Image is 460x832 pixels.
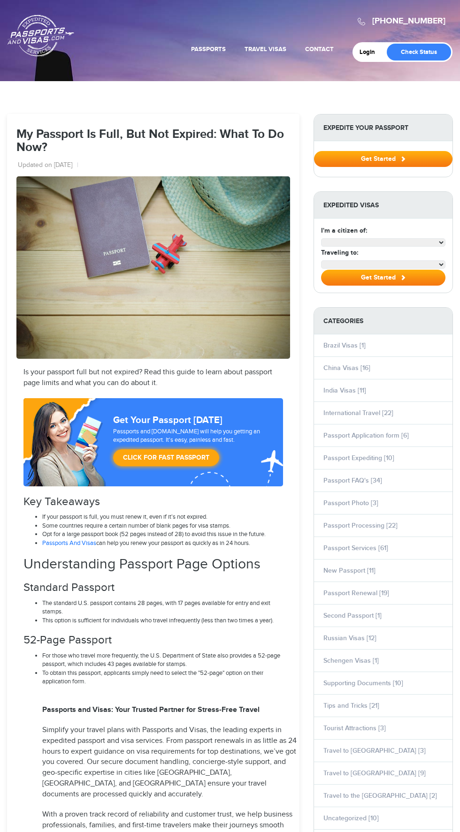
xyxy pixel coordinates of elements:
button: Get Started [321,270,445,286]
strong: Categories [314,308,452,334]
a: Second Passport [1] [323,612,382,620]
a: Login [360,48,382,56]
span: This option is sufficient for individuals who travel infrequently (less than two times a year). [42,617,274,624]
a: New Passport [11] [323,567,376,575]
span: To obtain this passport, applicants simply need to select the "52-page" option on their applicati... [42,669,263,686]
img: imagen_2_-_28de80_-_2186b91805bf8f87dc4281b6adbed06c6a56d5ae.jpg [16,176,290,359]
a: Passport Application form [6] [323,431,409,439]
a: Click for Fast Passport [113,449,219,466]
a: Passport Services [61] [323,544,388,552]
div: Passports and [DOMAIN_NAME] will help you getting an expedited passport. It's easy, painless and ... [109,427,267,471]
a: Check Status [387,44,451,61]
li: can help you renew your passport as quickly as in 24 hours. [42,539,283,548]
a: India Visas [11] [323,386,366,394]
span: Opt for a large passport book (52 pages instead of 28) to avoid this issue in the future. [42,530,266,538]
a: Travel Visas [245,45,286,53]
span: 52-Page Passport [23,634,112,647]
a: Passport FAQ's [34] [323,477,382,484]
a: China Visas [16] [323,364,370,372]
a: Uncategorized [10] [323,814,379,822]
span: Some countries require a certain number of blank pages for visa stamps. [42,522,230,529]
strong: Get Your Passport [DATE] [113,415,222,426]
a: Passports & [DOMAIN_NAME] [8,15,74,57]
strong: Expedited Visas [314,192,452,219]
span: Simplify your travel plans with Passports and Visas, the leading experts in expedited passport an... [42,726,297,799]
span: Understanding Passport Page Options [23,556,261,573]
h1: My Passport Is Full, But Not Expired: What To Do Now? [16,128,290,155]
a: Contact [305,45,334,53]
a: [PHONE_NUMBER] [372,16,445,26]
a: Russian Visas [12] [323,634,376,642]
a: Passport Expediting [10] [323,454,394,462]
a: Passport Photo [3] [323,499,378,507]
a: Travel to [GEOGRAPHIC_DATA] [9] [323,769,426,777]
label: Traveling to: [321,248,358,257]
p: Is your passport full but not expired? Read this guide to learn about passport page limits and wh... [23,367,283,389]
a: Tips and Tricks [21] [323,702,379,710]
a: International Travel [22] [323,409,393,417]
span: Standard Passport [23,581,115,594]
a: Brazil Visas [1] [323,341,366,349]
a: Get Started [314,155,452,162]
span: If your passport is full, you must renew it, even if it's not expired. [42,513,207,521]
li: Updated on [DATE] [18,161,78,170]
a: Travel to the [GEOGRAPHIC_DATA] [2] [323,792,437,800]
span: Passports and Visas: Your Trusted Partner for Stress-Free Travel [42,705,260,714]
a: Passport Renewal [19] [323,589,389,597]
span: Key Takeaways [23,495,100,508]
a: Passport Processing [22] [323,522,398,529]
a: Tourist Attractions [3] [323,724,386,732]
a: Travel to [GEOGRAPHIC_DATA] [3] [323,747,426,755]
a: Passports And Visas [42,539,96,547]
button: Get Started [314,151,452,167]
span: The standard U.S. passport contains 28 pages, with 17 pages available for entry and exit stamps. [42,599,270,616]
label: I'm a citizen of: [321,226,367,235]
a: Passports [191,45,226,53]
span: For those who travel more frequently, the U.S. Department of State also provides a 52-page passpo... [42,652,280,668]
strong: Expedite Your Passport [314,114,452,141]
a: Supporting Documents [10] [323,679,403,687]
a: Schengen Visas [1] [323,657,379,665]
